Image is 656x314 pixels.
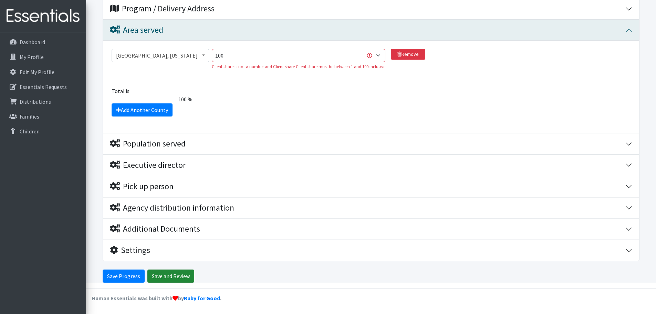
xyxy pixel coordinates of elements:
[391,49,425,60] a: Remove
[103,270,145,283] input: Save Progress
[20,83,67,90] p: Essentials Requests
[112,49,209,62] span: Spartanburg County, South Carolina
[3,4,83,28] img: HumanEssentials
[20,69,54,75] p: Edit My Profile
[147,270,194,283] input: Save and Review
[110,245,150,255] div: Settings
[103,133,639,154] button: Population served
[184,295,220,302] a: Ruby for Good
[110,4,215,14] div: Program / Delivery Address
[110,25,163,35] div: Area served
[103,20,639,41] button: Area served
[3,80,83,94] a: Essentials Requests
[107,87,635,95] div: Total is:
[103,176,639,197] button: Pick up person
[3,124,83,138] a: Children
[107,95,195,103] span: 100 %
[103,155,639,176] button: Executive director
[3,95,83,109] a: Distributions
[20,39,45,45] p: Dashboard
[103,240,639,261] button: Settings
[20,128,40,135] p: Children
[3,65,83,79] a: Edit My Profile
[3,50,83,64] a: My Profile
[20,98,51,105] p: Distributions
[110,203,234,213] div: Agency distribution information
[110,139,186,149] div: Population served
[92,295,221,302] strong: Human Essentials was built with by .
[20,53,44,60] p: My Profile
[3,110,83,123] a: Families
[103,197,639,219] button: Agency distribution information
[110,160,186,170] div: Executive director
[3,35,83,49] a: Dashboard
[110,182,174,192] div: Pick up person
[112,103,173,117] a: Add Another County
[212,63,385,70] div: Client share is not a number and Client share Client share must be between 1 and 100 inclusive
[103,219,639,240] button: Additional Documents
[20,113,39,120] p: Families
[116,51,205,60] span: Spartanburg County, South Carolina
[110,224,200,234] div: Additional Documents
